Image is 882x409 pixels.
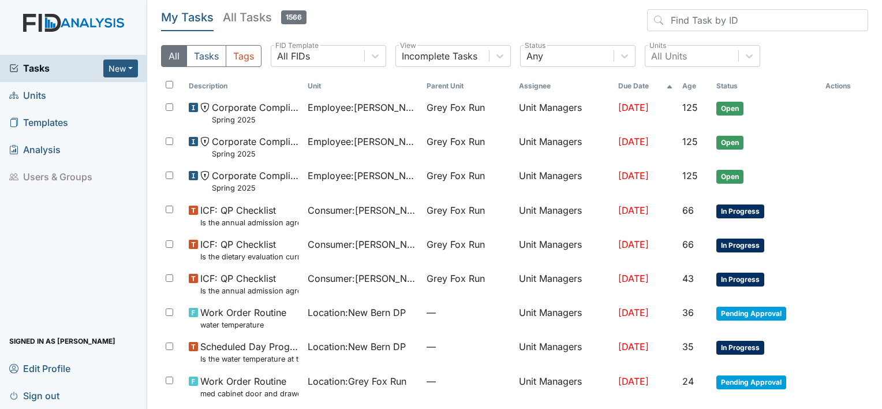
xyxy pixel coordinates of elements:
[716,273,764,287] span: In Progress
[422,76,515,96] th: Toggle SortBy
[514,233,614,267] td: Unit Managers
[103,60,138,77] button: New
[200,374,298,399] span: Work Order Routine med cabinet door and drawer
[308,374,406,388] span: Location : Grey Fox Run
[514,267,614,301] td: Unit Managers
[514,199,614,233] td: Unit Managers
[682,375,694,387] span: 24
[161,45,261,67] div: Type filter
[427,135,485,148] span: Grey Fox Run
[200,319,286,330] small: water temperature
[716,170,743,184] span: Open
[9,141,61,159] span: Analysis
[161,45,187,67] button: All
[9,386,59,404] span: Sign out
[427,306,510,319] span: —
[427,272,485,285] span: Grey Fox Run
[223,9,307,25] h5: All Tasks
[200,203,298,228] span: ICF: QP Checklist Is the annual admission agreement current? (document the date in the comment se...
[427,203,485,217] span: Grey Fox Run
[9,332,115,350] span: Signed in as [PERSON_NAME]
[200,272,298,296] span: ICF: QP Checklist Is the annual admission agreement current? (document the date in the comment se...
[212,169,298,194] span: Corporate Compliance Spring 2025
[618,239,649,250] span: [DATE]
[277,49,310,63] div: All FIDs
[308,272,417,285] span: Consumer : [PERSON_NAME]
[716,239,764,252] span: In Progress
[716,136,743,150] span: Open
[716,341,764,355] span: In Progress
[682,204,694,216] span: 66
[618,375,649,387] span: [DATE]
[514,76,614,96] th: Assignee
[200,217,298,228] small: Is the annual admission agreement current? (document the date in the comment section)
[682,273,694,284] span: 43
[716,204,764,218] span: In Progress
[682,102,698,113] span: 125
[308,203,417,217] span: Consumer : [PERSON_NAME]
[200,306,286,330] span: Work Order Routine water temperature
[682,170,698,181] span: 125
[200,285,298,296] small: Is the annual admission agreement current? (document the date in the comment section)
[161,9,214,25] h5: My Tasks
[514,164,614,198] td: Unit Managers
[427,340,510,354] span: —
[281,10,307,24] span: 1566
[514,370,614,404] td: Unit Managers
[712,76,820,96] th: Toggle SortBy
[618,102,649,113] span: [DATE]
[212,101,298,125] span: Corporate Compliance Spring 2025
[651,49,687,63] div: All Units
[212,135,298,159] span: Corporate Compliance Spring 2025
[226,45,261,67] button: Tags
[9,359,70,377] span: Edit Profile
[308,340,406,354] span: Location : New Bern DP
[200,237,298,262] span: ICF: QP Checklist Is the dietary evaluation current? (document the date in the comment section)
[716,307,786,321] span: Pending Approval
[184,76,303,96] th: Toggle SortBy
[212,183,298,194] small: Spring 2025
[618,204,649,216] span: [DATE]
[427,169,485,183] span: Grey Fox Run
[212,148,298,159] small: Spring 2025
[308,306,406,319] span: Location : New Bern DP
[308,135,417,148] span: Employee : [PERSON_NAME]
[200,340,298,365] span: Scheduled Day Program Inspection Is the water temperature at the kitchen sink between 100 to 110 ...
[9,87,46,105] span: Units
[402,49,477,63] div: Incomplete Tasks
[618,273,649,284] span: [DATE]
[308,237,417,251] span: Consumer : [PERSON_NAME]
[514,301,614,335] td: Unit Managers
[678,76,712,96] th: Toggle SortBy
[308,101,417,114] span: Employee : [PERSON_NAME][GEOGRAPHIC_DATA]
[526,49,543,63] div: Any
[716,375,786,389] span: Pending Approval
[514,335,614,369] td: Unit Managers
[682,136,698,147] span: 125
[427,374,510,388] span: —
[514,96,614,130] td: Unit Managers
[618,136,649,147] span: [DATE]
[716,102,743,116] span: Open
[303,76,422,96] th: Toggle SortBy
[212,114,298,125] small: Spring 2025
[186,45,226,67] button: Tasks
[682,341,694,352] span: 35
[9,61,103,75] span: Tasks
[427,101,485,114] span: Grey Fox Run
[614,76,678,96] th: Toggle SortBy
[514,130,614,164] td: Unit Managers
[682,307,694,318] span: 36
[618,341,649,352] span: [DATE]
[647,9,868,31] input: Find Task by ID
[166,81,173,88] input: Toggle All Rows Selected
[200,388,298,399] small: med cabinet door and drawer
[308,169,417,183] span: Employee : [PERSON_NAME]
[682,239,694,250] span: 66
[821,76,868,96] th: Actions
[200,354,298,365] small: Is the water temperature at the kitchen sink between 100 to 110 degrees?
[200,251,298,262] small: Is the dietary evaluation current? (document the date in the comment section)
[427,237,485,251] span: Grey Fox Run
[9,114,68,132] span: Templates
[618,307,649,318] span: [DATE]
